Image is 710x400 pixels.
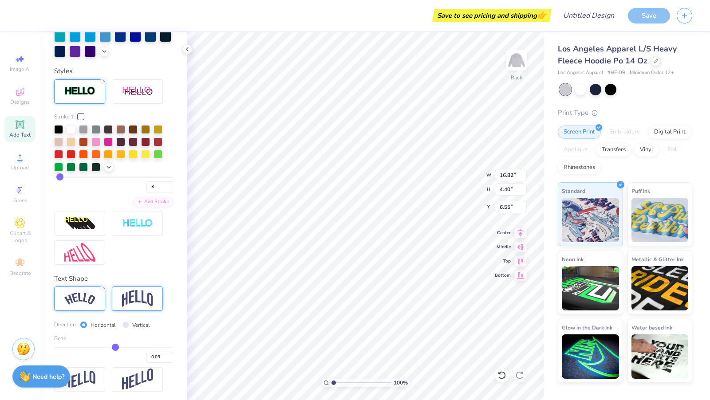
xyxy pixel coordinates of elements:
img: Arch [122,290,153,307]
span: Glow in the Dark Ink [562,323,612,332]
span: Bottom [495,272,511,278]
span: Upload [11,164,29,171]
img: Back [508,51,525,69]
span: Los Angeles Apparel L/S Heavy Fleece Hoodie Po 14 Oz [558,43,677,66]
span: # HF-09 [607,69,625,77]
img: Free Distort [64,243,95,262]
span: 100 % [394,379,408,387]
div: Styles [54,66,173,76]
label: Vertical [132,321,150,329]
span: Designs [10,98,30,106]
span: Neon Ink [562,255,584,264]
img: Water based Ink [631,334,689,379]
img: Negative Space [122,219,153,229]
span: Los Angeles Apparel [558,69,603,77]
label: Horizontal [91,321,116,329]
span: Direction [54,321,76,329]
div: Back [511,74,522,82]
div: Print Type [558,108,692,118]
div: Vinyl [634,143,659,157]
span: Water based Ink [631,323,672,332]
span: Center [495,230,511,236]
div: Screen Print [558,125,601,139]
div: Digital Print [648,125,691,139]
span: Stroke 1 [54,113,74,121]
div: Transfers [596,143,631,157]
div: Text Shape [54,274,173,284]
img: Rise [122,369,153,390]
div: Embroidery [603,125,646,139]
img: Glow in the Dark Ink [562,334,619,379]
span: 👉 [537,10,547,20]
img: Metallic & Glitter Ink [631,266,689,310]
img: Flag [64,371,95,388]
span: Puff Ink [631,186,650,196]
span: Bend [54,334,67,342]
span: Minimum Order: 12 + [630,69,674,77]
input: Untitled Design [556,7,621,24]
div: Applique [558,143,593,157]
div: Save to see pricing and shipping [434,9,549,22]
span: Top [495,258,511,264]
span: Clipart & logos [4,230,35,244]
img: Stroke [64,86,95,96]
span: Greek [13,197,27,204]
div: Add Stroke [133,197,173,207]
div: Foil [662,143,682,157]
img: Arc [64,293,95,305]
span: Image AI [10,66,31,73]
img: Neon Ink [562,266,619,310]
span: Middle [495,244,511,250]
span: Add Text [9,131,31,138]
img: Puff Ink [631,198,689,242]
span: Standard [562,186,585,196]
div: Rhinestones [558,161,601,174]
span: Decorate [9,270,31,277]
img: Shadow [122,86,153,97]
img: Standard [562,198,619,242]
strong: Need help? [32,373,64,381]
img: 3d Illusion [64,216,95,231]
span: Metallic & Glitter Ink [631,255,684,264]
